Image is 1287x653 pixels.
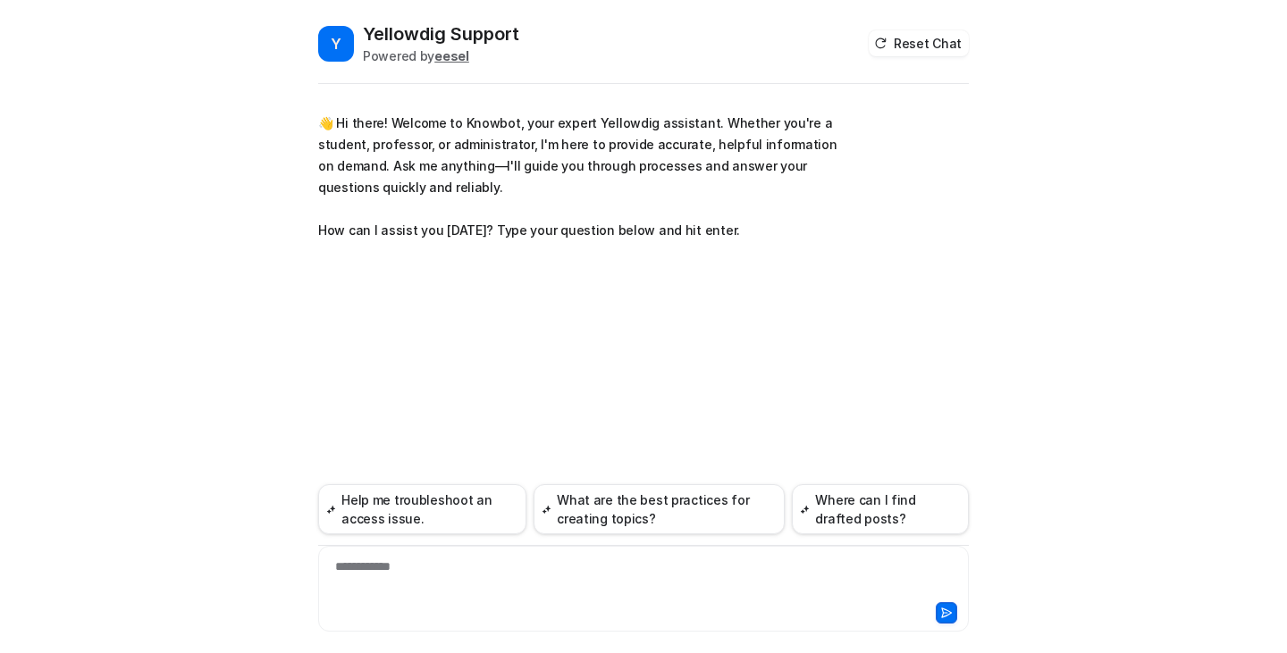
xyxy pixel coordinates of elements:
[869,30,969,56] button: Reset Chat
[534,484,785,534] button: What are the best practices for creating topics?
[318,484,526,534] button: Help me troubleshoot an access issue.
[363,46,519,65] div: Powered by
[318,113,841,241] p: 👋 Hi there! Welcome to Knowbot, your expert Yellowdig assistant. Whether you're a student, profes...
[792,484,969,534] button: Where can I find drafted posts?
[318,26,354,62] span: Y
[434,48,469,63] b: eesel
[363,21,519,46] h2: Yellowdig Support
